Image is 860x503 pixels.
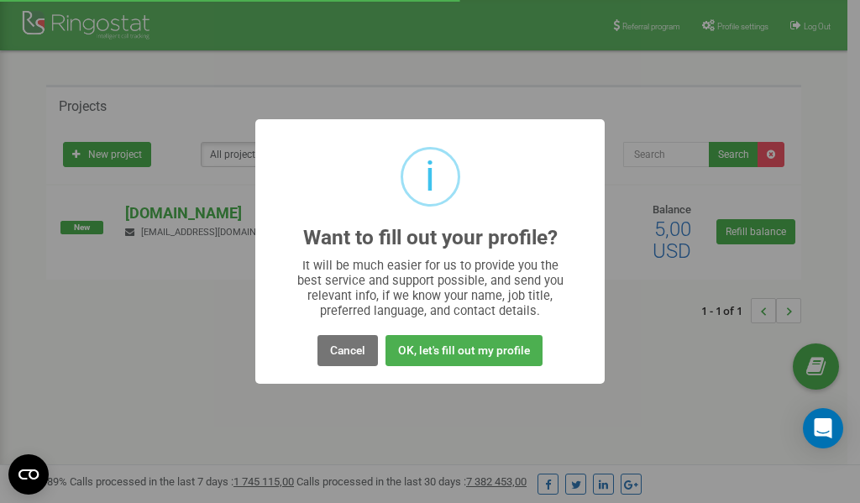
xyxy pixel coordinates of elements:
button: Open CMP widget [8,454,49,495]
h2: Want to fill out your profile? [303,227,558,249]
div: i [425,149,435,204]
button: OK, let's fill out my profile [385,335,543,366]
div: Open Intercom Messenger [803,408,843,448]
div: It will be much easier for us to provide you the best service and support possible, and send you ... [289,258,572,318]
button: Cancel [317,335,378,366]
